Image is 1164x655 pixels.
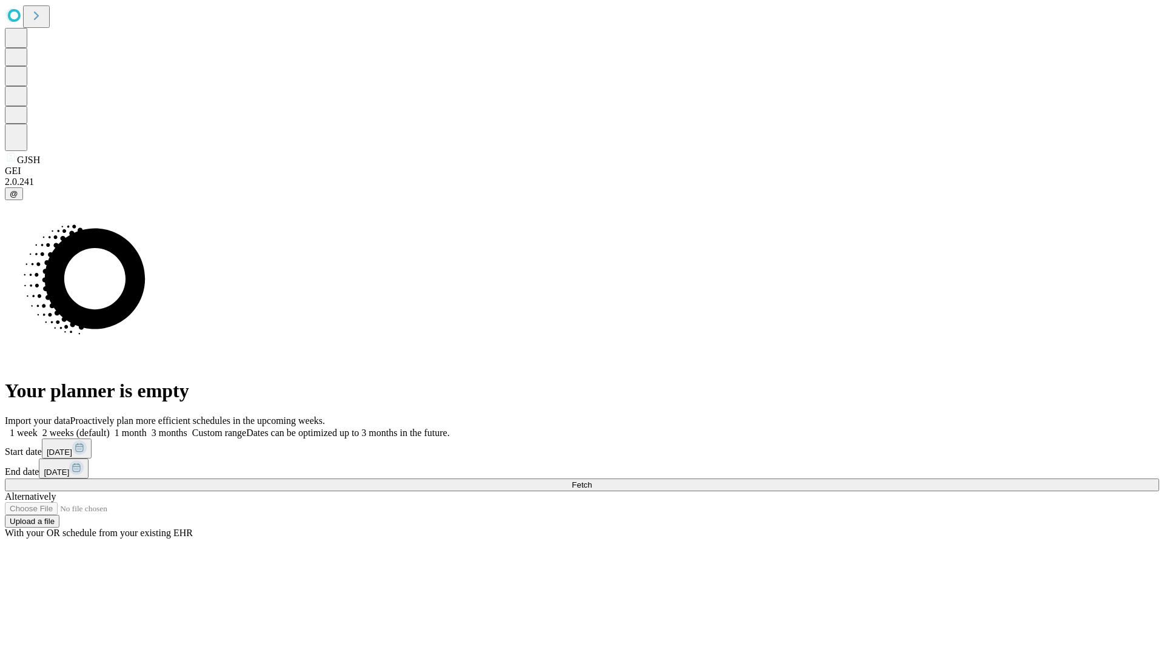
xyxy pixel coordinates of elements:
button: [DATE] [42,438,92,458]
div: End date [5,458,1159,479]
div: 2.0.241 [5,176,1159,187]
span: Proactively plan more efficient schedules in the upcoming weeks. [70,415,325,426]
span: [DATE] [44,468,69,477]
button: Upload a file [5,515,59,528]
span: GJSH [17,155,40,165]
span: Fetch [572,480,592,489]
span: With your OR schedule from your existing EHR [5,528,193,538]
span: 2 weeks (default) [42,428,110,438]
button: @ [5,187,23,200]
div: GEI [5,166,1159,176]
span: 1 month [115,428,147,438]
span: Import your data [5,415,70,426]
span: @ [10,189,18,198]
div: Start date [5,438,1159,458]
span: Alternatively [5,491,56,502]
span: Dates can be optimized up to 3 months in the future. [246,428,449,438]
span: 3 months [152,428,187,438]
button: [DATE] [39,458,89,479]
button: Fetch [5,479,1159,491]
span: Custom range [192,428,246,438]
h1: Your planner is empty [5,380,1159,402]
span: 1 week [10,428,38,438]
span: [DATE] [47,448,72,457]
